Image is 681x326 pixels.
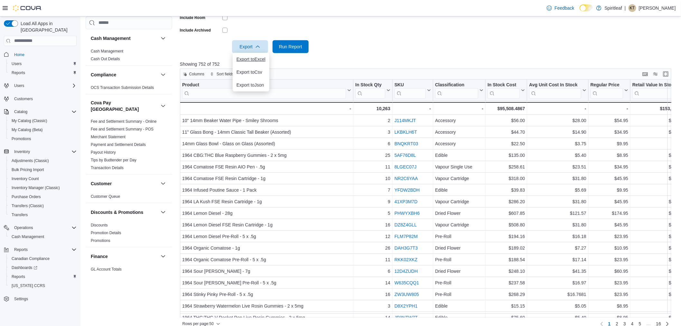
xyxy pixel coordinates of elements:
[630,4,635,12] span: KT
[86,117,172,174] div: Cova Pay [GEOGRAPHIC_DATA]
[6,192,79,201] button: Purchase Orders
[529,105,586,112] div: -
[6,134,79,143] button: Promotions
[1,245,79,254] button: Reports
[6,174,79,183] button: Inventory Count
[9,255,77,263] span: Canadian Compliance
[182,105,351,112] div: -
[189,72,204,77] span: Columns
[632,82,680,98] div: Retail Value In Stock
[12,148,33,156] button: Inventory
[14,225,33,230] span: Operations
[1,50,79,59] button: Home
[9,255,52,263] a: Canadian Compliance
[91,35,131,41] h3: Cash Management
[91,142,146,147] a: Payment and Settlement Details
[232,40,268,53] button: Export
[159,71,167,78] button: Compliance
[9,264,40,272] a: Dashboards
[12,167,44,172] span: Bulk Pricing Import
[435,82,478,98] div: Classification
[529,186,586,194] div: $5.69
[18,20,77,33] span: Load All Apps in [GEOGRAPHIC_DATA]
[394,129,417,135] a: LKBKLH6T
[237,57,266,62] span: Export to Excel
[233,53,269,66] button: Export toExcel
[12,108,77,116] span: Catalog
[12,61,22,66] span: Users
[180,61,676,67] p: Showing 752 of 752
[1,147,79,156] button: Inventory
[355,105,390,112] div: 10,263
[9,157,51,165] a: Adjustments (Classic)
[9,202,46,210] a: Transfers (Classic)
[394,141,418,146] a: BNQKRT03
[6,68,79,77] button: Reports
[435,198,483,206] div: Vapour Cartridge
[394,280,419,285] a: W635CQQ1
[14,52,24,57] span: Home
[394,82,425,98] div: SKU URL
[159,102,167,110] button: Cova Pay [GEOGRAPHIC_DATA]
[1,107,79,116] button: Catalog
[1,223,79,232] button: Operations
[9,175,77,183] span: Inventory Count
[488,82,520,88] div: In Stock Cost
[529,140,586,148] div: $3.75
[12,51,77,59] span: Home
[488,140,525,148] div: $22.50
[6,156,79,165] button: Adjustments (Classic)
[591,198,628,206] div: $45.95
[355,175,390,182] div: 10
[237,82,266,88] span: Export to Json
[91,85,154,90] span: OCS Transaction Submission Details
[529,82,581,88] div: Avg Unit Cost In Stock
[91,253,108,259] h3: Finance
[394,118,416,123] a: J114MKJT
[9,193,43,201] a: Purchase Orders
[355,82,385,98] div: In Stock Qty
[86,47,172,65] div: Cash Management
[355,128,390,136] div: 3
[435,128,483,136] div: Accessory
[394,211,420,216] a: PHWYXBH6
[159,252,167,260] button: Finance
[12,118,47,123] span: My Catalog (Classic)
[591,140,628,148] div: $9.95
[394,82,425,88] div: SKU
[488,117,525,124] div: $56.00
[529,128,586,136] div: $14.90
[394,315,417,320] a: JP3NTW7T
[12,82,77,90] span: Users
[91,134,126,139] a: Merchant Statement
[652,70,659,78] button: Display options
[91,99,158,112] button: Cova Pay [GEOGRAPHIC_DATA]
[488,163,525,171] div: $258.61
[159,34,167,42] button: Cash Management
[12,70,25,75] span: Reports
[12,295,77,303] span: Settings
[159,208,167,216] button: Discounts & Promotions
[12,95,35,103] a: Customers
[14,109,27,114] span: Catalog
[394,222,416,227] a: DZ8Z4GLL
[6,201,79,210] button: Transfers (Classic)
[12,185,60,190] span: Inventory Manager (Classic)
[9,60,77,68] span: Users
[91,71,116,78] h3: Compliance
[488,128,525,136] div: $44.70
[12,158,49,163] span: Adjustments (Classic)
[629,4,636,12] div: Kyle T
[14,247,28,252] span: Reports
[6,125,79,134] button: My Catalog (Beta)
[641,70,649,78] button: Keyboard shortcuts
[6,281,79,290] button: [US_STATE] CCRS
[9,273,28,281] a: Reports
[13,5,42,11] img: Cova
[91,230,121,235] a: Promotion Details
[9,211,30,219] a: Transfers
[435,151,483,159] div: Edible
[591,151,628,159] div: $8.95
